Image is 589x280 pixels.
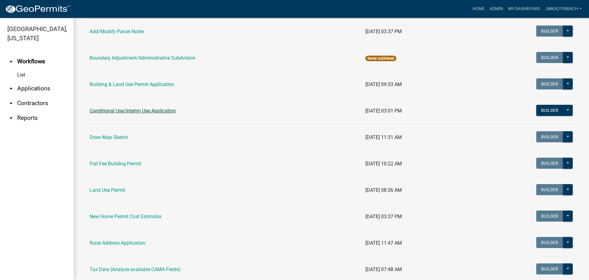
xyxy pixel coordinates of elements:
[7,85,15,92] i: arrow_drop_down
[506,3,543,15] a: My Dashboard
[365,240,402,246] span: [DATE] 11:47 AM
[536,211,563,222] button: Builder
[365,161,402,167] span: [DATE] 10:22 AM
[536,131,563,142] button: Builder
[7,100,15,107] i: arrow_drop_down
[536,237,563,248] button: Builder
[536,78,563,89] button: Builder
[536,52,563,63] button: Builder
[7,114,15,122] i: arrow_drop_down
[90,81,174,87] a: Building & Land Use Permit Application
[90,240,145,246] a: Rural Address Application
[365,266,402,272] span: [DATE] 07:48 AM
[470,3,487,15] a: Home
[487,3,506,15] a: Admin
[365,108,402,114] span: [DATE] 03:01 PM
[365,81,402,87] span: [DATE] 09:33 AM
[90,161,141,167] a: Flat Fee Building Permit
[90,108,176,114] a: Conditional Use/Interim Use Application
[536,105,563,116] button: Builder
[90,55,195,61] a: Boundary Adjustment/Administrative Subdvision
[90,214,162,219] a: New Home Permit Cost Estimator
[365,214,402,219] span: [DATE] 03:37 PM
[536,184,563,195] button: Builder
[365,134,402,140] span: [DATE] 11:31 AM
[7,58,15,65] i: arrow_drop_up
[365,187,402,193] span: [DATE] 08:36 AM
[365,29,402,34] span: [DATE] 03:37 PM
[90,134,128,140] a: Draw Map Sketch
[365,56,396,61] span: Never published
[536,26,563,37] button: Builder
[543,3,584,15] a: jmkaltenbach
[90,187,125,193] a: Land Use Permit
[90,266,181,272] a: Tax Data (Analyze available CAMA Fields)
[536,158,563,169] button: Builder
[536,263,563,274] button: Builder
[90,29,144,34] a: Add/Modify Parcel Notes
